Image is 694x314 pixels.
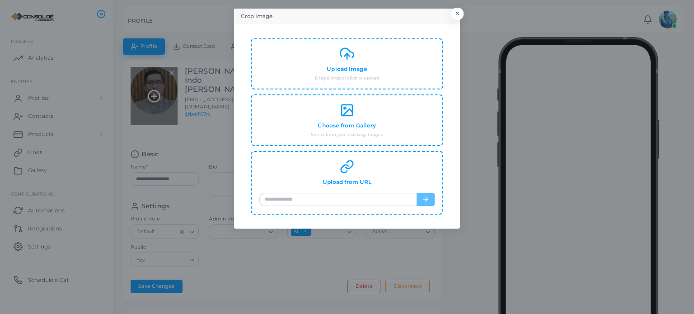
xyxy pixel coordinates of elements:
[451,8,464,19] button: Close
[318,122,376,129] h4: Choose from Gallery
[241,13,272,20] h5: Crop Image
[327,66,367,73] h4: Upload Image
[311,131,383,138] small: Select from your existing images
[323,179,372,186] h4: Upload from URL
[315,75,379,81] small: Drag & drop or click to upload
